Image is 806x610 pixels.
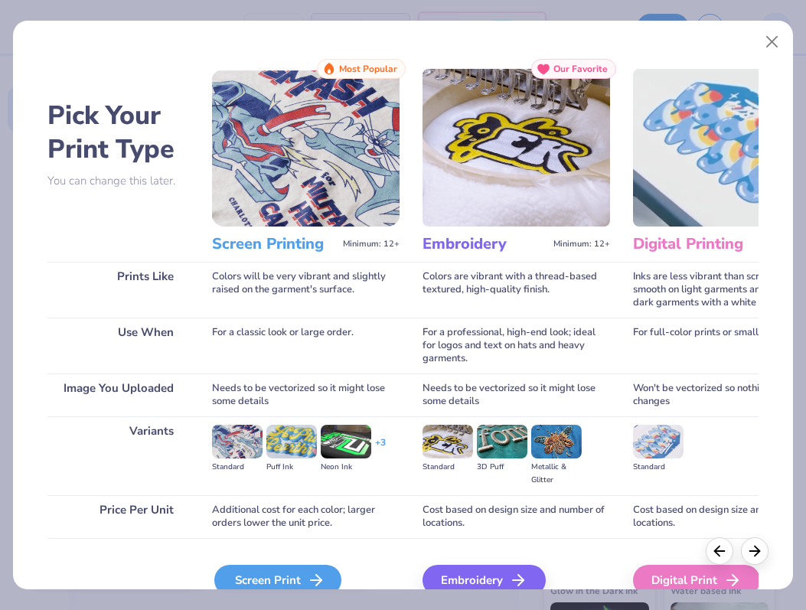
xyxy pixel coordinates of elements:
[531,461,582,487] div: Metallic & Glitter
[553,64,608,74] span: Our Favorite
[423,425,473,458] img: Standard
[212,318,400,374] div: For a classic look or large order.
[477,461,527,474] div: 3D Puff
[47,374,189,416] div: Image You Uploaded
[633,234,758,254] h3: Digital Printing
[423,461,473,474] div: Standard
[47,495,189,538] div: Price Per Unit
[423,234,547,254] h3: Embroidery
[423,318,610,374] div: For a professional, high-end look; ideal for logos and text on hats and heavy garments.
[47,416,189,495] div: Variants
[47,262,189,318] div: Prints Like
[423,565,546,595] div: Embroidery
[212,69,400,227] img: Screen Printing
[477,425,527,458] img: 3D Puff
[375,436,386,462] div: + 3
[47,99,189,166] h2: Pick Your Print Type
[633,461,684,474] div: Standard
[321,461,371,474] div: Neon Ink
[212,425,263,458] img: Standard
[758,28,787,57] button: Close
[423,495,610,538] div: Cost based on design size and number of locations.
[212,374,400,416] div: Needs to be vectorized so it might lose some details
[212,234,337,254] h3: Screen Printing
[633,565,760,595] div: Digital Print
[321,425,371,458] img: Neon Ink
[423,262,610,318] div: Colors are vibrant with a thread-based textured, high-quality finish.
[423,69,610,227] img: Embroidery
[212,461,263,474] div: Standard
[47,175,189,188] p: You can change this later.
[266,461,317,474] div: Puff Ink
[531,425,582,458] img: Metallic & Glitter
[343,239,400,250] span: Minimum: 12+
[553,239,610,250] span: Minimum: 12+
[266,425,317,458] img: Puff Ink
[633,425,684,458] img: Standard
[423,374,610,416] div: Needs to be vectorized so it might lose some details
[214,565,341,595] div: Screen Print
[47,318,189,374] div: Use When
[212,262,400,318] div: Colors will be very vibrant and slightly raised on the garment's surface.
[212,495,400,538] div: Additional cost for each color; larger orders lower the unit price.
[339,64,397,74] span: Most Popular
